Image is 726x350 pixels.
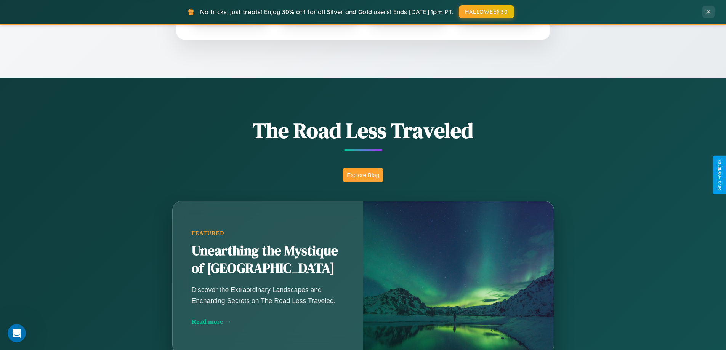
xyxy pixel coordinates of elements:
h1: The Road Less Traveled [135,116,592,145]
button: HALLOWEEN30 [459,5,514,18]
p: Discover the Extraordinary Landscapes and Enchanting Secrets on The Road Less Traveled. [192,284,344,306]
h2: Unearthing the Mystique of [GEOGRAPHIC_DATA] [192,242,344,277]
span: No tricks, just treats! Enjoy 30% off for all Silver and Gold users! Ends [DATE] 1pm PT. [200,8,453,16]
div: Give Feedback [717,160,722,190]
div: Read more → [192,318,344,326]
button: Explore Blog [343,168,383,182]
iframe: Intercom live chat [8,324,26,342]
div: Featured [192,230,344,237]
